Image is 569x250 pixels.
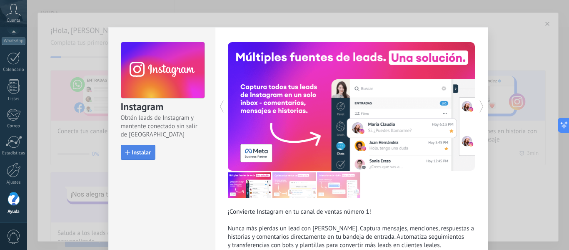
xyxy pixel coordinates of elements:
img: com_instagram_tour_3_es.png [317,172,360,198]
div: Correo [2,124,26,129]
img: com_instagram_tour_2_es.png [272,172,316,198]
h3: Instagram [121,100,204,114]
div: Ajustes [2,180,26,185]
img: com_instagram_tour_1_es.png [228,172,271,198]
span: Obtén leads de Instagram y mantente conectado sin salir de [GEOGRAPHIC_DATA] [121,114,204,139]
button: Instalar [121,145,155,160]
div: WhatsApp [2,37,25,45]
div: Ayuda [2,209,26,215]
div: Listas [2,96,26,102]
span: Instalar [132,149,151,155]
span: Cuenta [7,18,20,23]
div: Estadísticas [2,151,26,156]
div: Calendario [2,67,26,73]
